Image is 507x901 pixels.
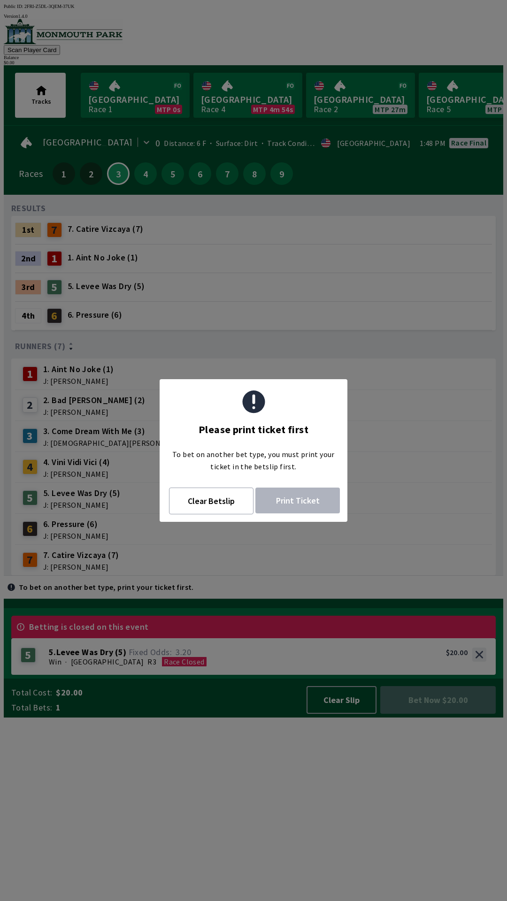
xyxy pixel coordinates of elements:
span: Print Ticket [267,495,329,506]
button: Clear Betslip [169,488,253,514]
button: Print Ticket [255,488,340,513]
div: Please print ticket first [199,418,308,441]
div: To bet on another bet type, you must print your ticket in the betslip first. [160,441,347,480]
span: Clear Betslip [181,496,242,506]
